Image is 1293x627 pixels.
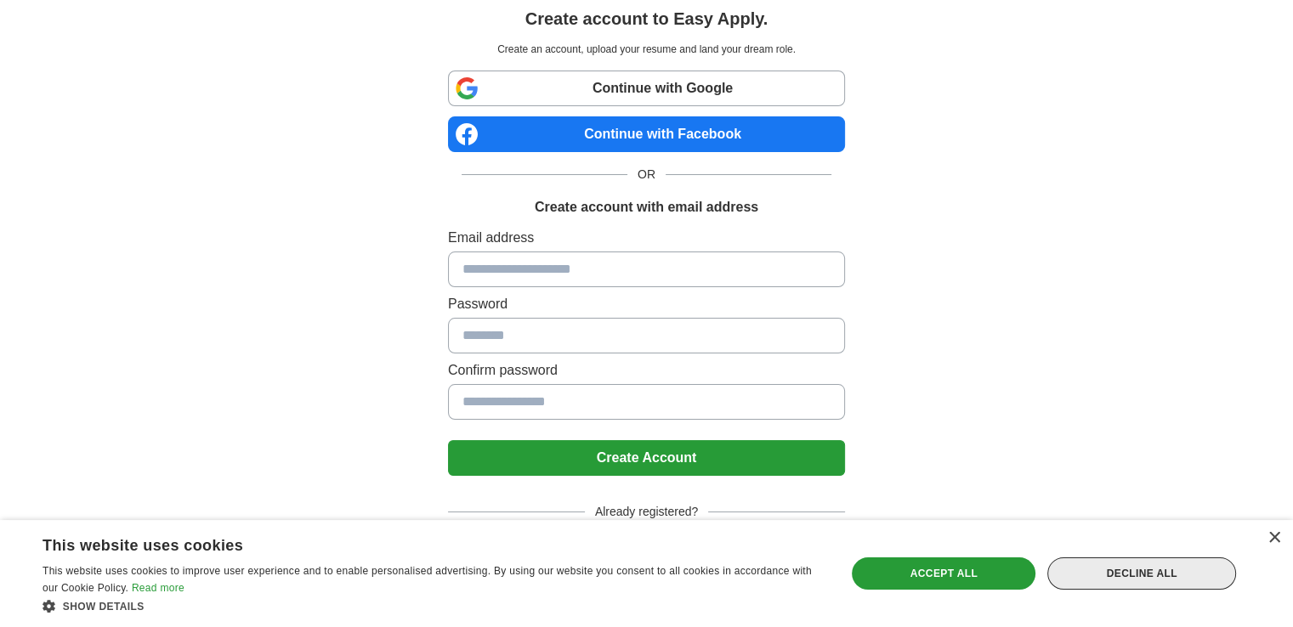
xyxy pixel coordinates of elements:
label: Email address [448,228,845,248]
div: Accept all [852,557,1035,590]
p: Create an account, upload your resume and land your dream role. [451,42,842,57]
button: Create Account [448,440,845,476]
h1: Create account to Easy Apply. [525,6,768,31]
span: Already registered? [585,503,708,521]
a: Continue with Google [448,71,845,106]
div: Show details [43,597,822,614]
div: Decline all [1047,557,1236,590]
a: Continue with Facebook [448,116,845,152]
div: Close [1267,532,1280,545]
label: Confirm password [448,360,845,381]
div: This website uses cookies [43,530,780,556]
a: Read more, opens a new window [132,582,184,594]
label: Password [448,294,845,314]
span: OR [627,166,666,184]
h1: Create account with email address [535,197,758,217]
span: Show details [63,601,145,613]
span: This website uses cookies to improve user experience and to enable personalised advertising. By u... [43,565,812,594]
